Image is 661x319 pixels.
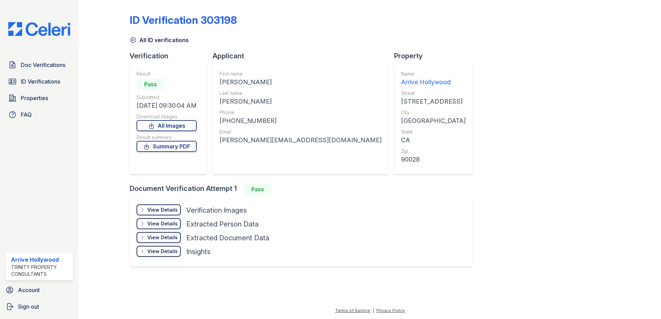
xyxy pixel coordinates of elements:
[147,220,178,227] div: View Details
[3,300,76,313] a: Sign out
[186,219,259,229] div: Extracted Person Data
[130,184,478,195] div: Document Verification Attempt 1
[401,155,466,164] div: 90028
[220,135,382,145] div: [PERSON_NAME][EMAIL_ADDRESS][DOMAIN_NAME]
[137,141,197,152] a: Summary PDF
[18,286,40,294] span: Account
[3,283,76,297] a: Account
[376,308,405,313] a: Privacy Policy
[401,135,466,145] div: CA
[18,302,39,311] span: Sign out
[137,79,164,90] div: Pass
[6,91,73,105] a: Properties
[21,94,48,102] span: Properties
[11,264,70,278] div: Trinity Property Consultants
[401,148,466,155] div: Zip
[137,101,197,110] div: [DATE] 09:30:04 AM
[220,70,382,77] div: First name
[11,255,70,264] div: Arrive Hollywood
[401,116,466,126] div: [GEOGRAPHIC_DATA]
[220,116,382,126] div: [PHONE_NUMBER]
[220,77,382,87] div: [PERSON_NAME]
[394,51,478,61] div: Property
[137,134,197,141] div: Result summary
[244,184,271,195] div: Pass
[401,77,466,87] div: Arrive Hollywood
[186,247,211,257] div: Insights
[220,90,382,97] div: Last name
[137,113,197,120] div: Download Images
[21,110,32,119] span: FAQ
[147,234,178,241] div: View Details
[147,206,178,213] div: View Details
[130,14,237,26] div: ID Verification 303198
[3,22,76,36] img: CE_Logo_Blue-a8612792a0a2168367f1c8372b55b34899dd931a85d93a1a3d3e32e68fde9ad4.png
[401,109,466,116] div: City
[401,128,466,135] div: State
[137,120,197,131] a: All Images
[335,308,370,313] a: Terms of Service
[401,70,466,77] div: Name
[21,61,65,69] span: Doc Verifications
[6,58,73,72] a: Doc Verifications
[401,70,466,87] a: Name Arrive Hollywood
[220,128,382,135] div: Email
[130,36,189,44] a: All ID verifications
[6,108,73,122] a: FAQ
[6,75,73,88] a: ID Verifications
[137,70,197,77] div: Result
[373,308,374,313] div: |
[220,109,382,116] div: Phone
[401,97,466,106] div: [STREET_ADDRESS]
[130,51,213,61] div: Verification
[186,205,247,215] div: Verification Images
[147,248,178,255] div: View Details
[213,51,394,61] div: Applicant
[401,90,466,97] div: Street
[186,233,269,243] div: Extracted Document Data
[220,97,382,106] div: [PERSON_NAME]
[21,77,60,86] span: ID Verifications
[137,94,197,101] div: Submitted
